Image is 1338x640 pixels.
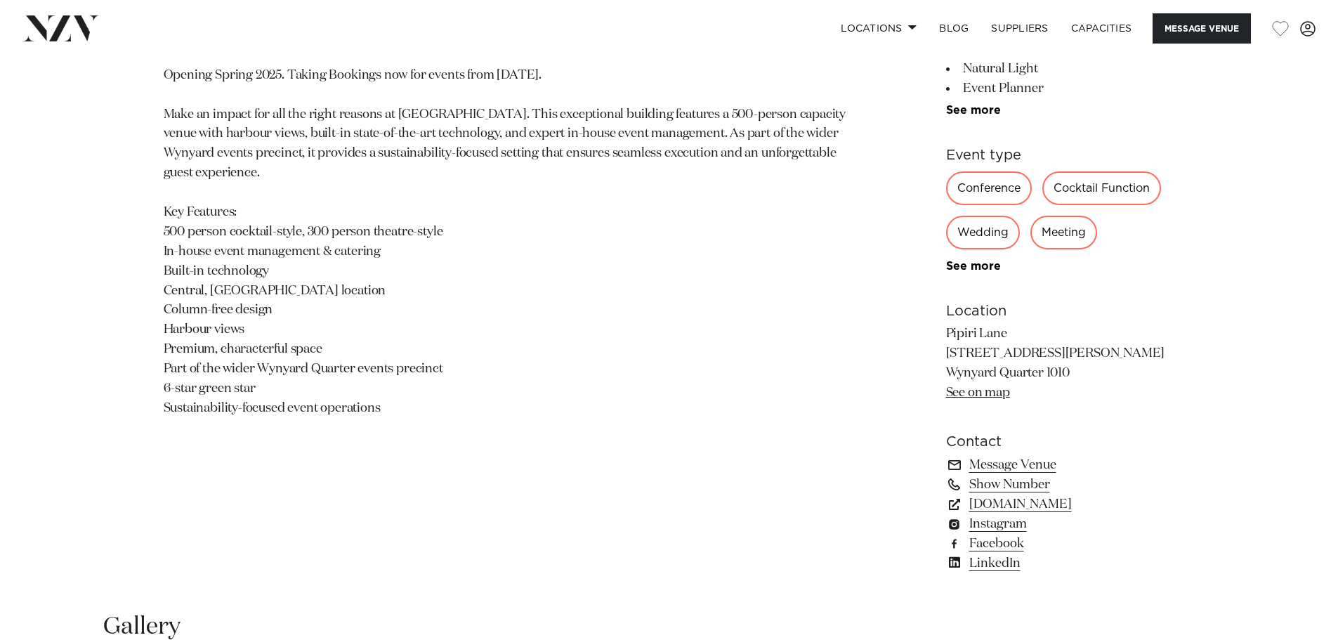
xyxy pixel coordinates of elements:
li: Natural Light [946,59,1175,79]
a: Instagram [946,514,1175,534]
div: Wedding [946,216,1020,249]
div: Conference [946,171,1032,205]
p: Opening Spring 2025. Taking Bookings now for events from [DATE]. Make an impact for all the right... [164,66,846,419]
a: BLOG [928,13,980,44]
a: See on map [946,386,1010,399]
h6: Event type [946,145,1175,166]
li: Event Planner [946,79,1175,98]
button: Message Venue [1153,13,1251,44]
h6: Location [946,301,1175,322]
a: Locations [829,13,928,44]
a: Facebook [946,534,1175,554]
div: Cocktail Function [1042,171,1161,205]
p: Pipiri Lane [STREET_ADDRESS][PERSON_NAME] Wynyard Quarter 1010 [946,325,1175,403]
a: SUPPLIERS [980,13,1059,44]
div: Meeting [1030,216,1097,249]
a: Capacities [1060,13,1143,44]
a: Show Number [946,475,1175,495]
img: nzv-logo.png [22,15,99,41]
h6: Contact [946,431,1175,452]
a: [DOMAIN_NAME] [946,495,1175,514]
a: Message Venue [946,455,1175,475]
a: LinkedIn [946,554,1175,573]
